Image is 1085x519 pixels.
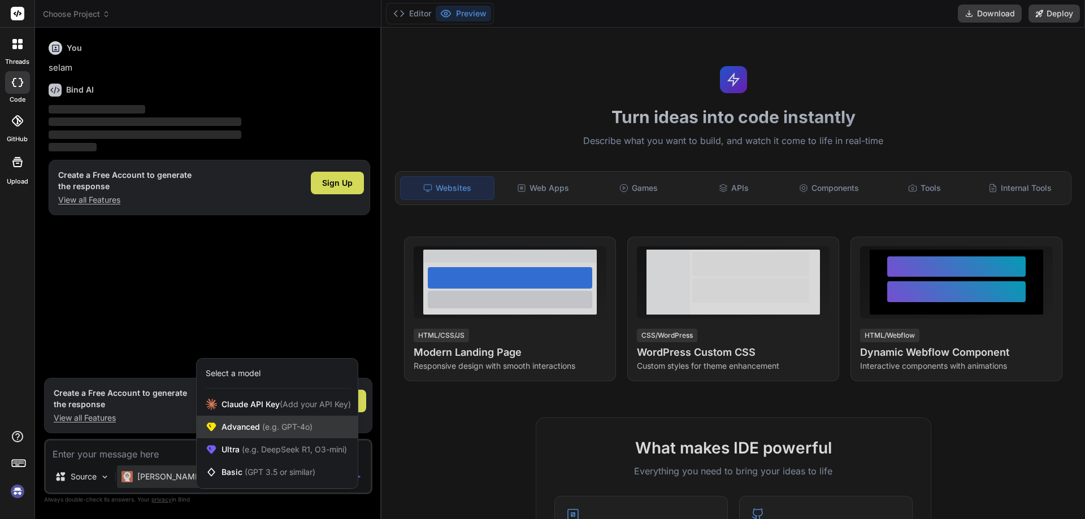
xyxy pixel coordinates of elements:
[222,444,347,455] span: Ultra
[260,422,313,431] span: (e.g. GPT-4o)
[5,57,29,67] label: threads
[240,444,347,454] span: (e.g. DeepSeek R1, O3-mini)
[222,466,315,478] span: Basic
[222,399,351,410] span: Claude API Key
[10,95,25,104] label: code
[8,482,27,501] img: signin
[245,467,315,477] span: (GPT 3.5 or similar)
[206,368,261,379] div: Select a model
[7,177,28,186] label: Upload
[222,421,313,433] span: Advanced
[280,399,351,409] span: (Add your API Key)
[7,134,28,144] label: GitHub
